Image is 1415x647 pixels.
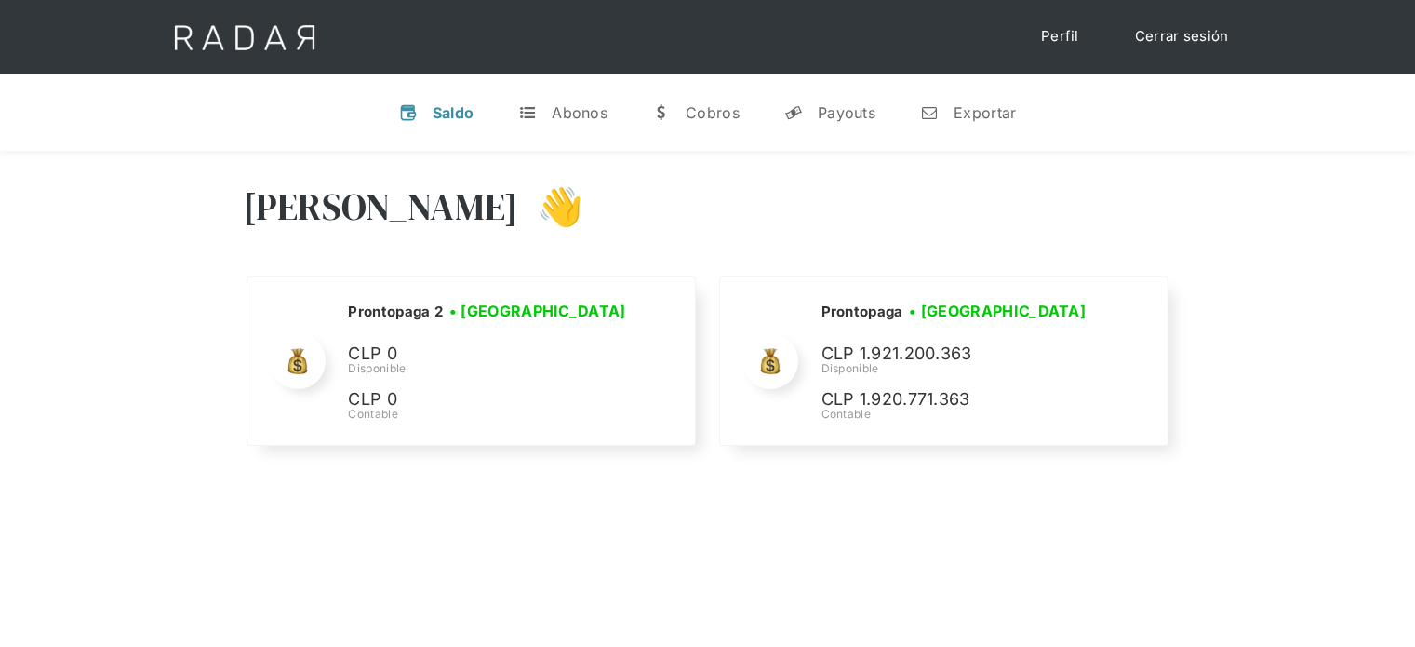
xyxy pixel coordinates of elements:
h3: [PERSON_NAME] [243,183,519,230]
p: CLP 0 [348,386,627,413]
div: v [399,103,418,122]
div: Contable [348,406,632,423]
p: CLP 1.920.771.363 [821,386,1100,413]
a: Cerrar sesión [1116,19,1248,55]
div: n [920,103,939,122]
div: Disponible [821,360,1100,377]
h3: • [GEOGRAPHIC_DATA] [909,300,1086,322]
h3: 👋 [518,183,583,230]
div: Payouts [818,103,875,122]
div: Cobros [686,103,740,122]
div: Saldo [433,103,474,122]
div: w [652,103,671,122]
h2: Prontopaga 2 [348,303,443,321]
div: Contable [821,406,1100,423]
a: Perfil [1022,19,1098,55]
h3: • [GEOGRAPHIC_DATA] [449,300,626,322]
div: Abonos [552,103,607,122]
p: CLP 1.921.200.363 [821,341,1100,368]
p: CLP 0 [348,341,627,368]
div: t [518,103,537,122]
div: Exportar [954,103,1016,122]
div: Disponible [348,360,632,377]
h2: Prontopaga [821,303,902,321]
div: y [784,103,803,122]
